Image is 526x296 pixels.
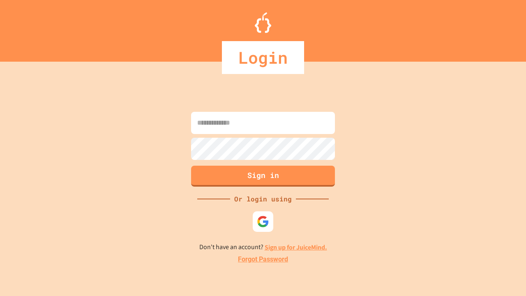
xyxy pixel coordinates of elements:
[191,166,335,187] button: Sign in
[265,243,327,252] a: Sign up for JuiceMind.
[199,242,327,252] p: Don't have an account?
[230,194,296,204] div: Or login using
[222,41,304,74] div: Login
[255,12,271,33] img: Logo.svg
[238,254,288,264] a: Forgot Password
[257,215,269,228] img: google-icon.svg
